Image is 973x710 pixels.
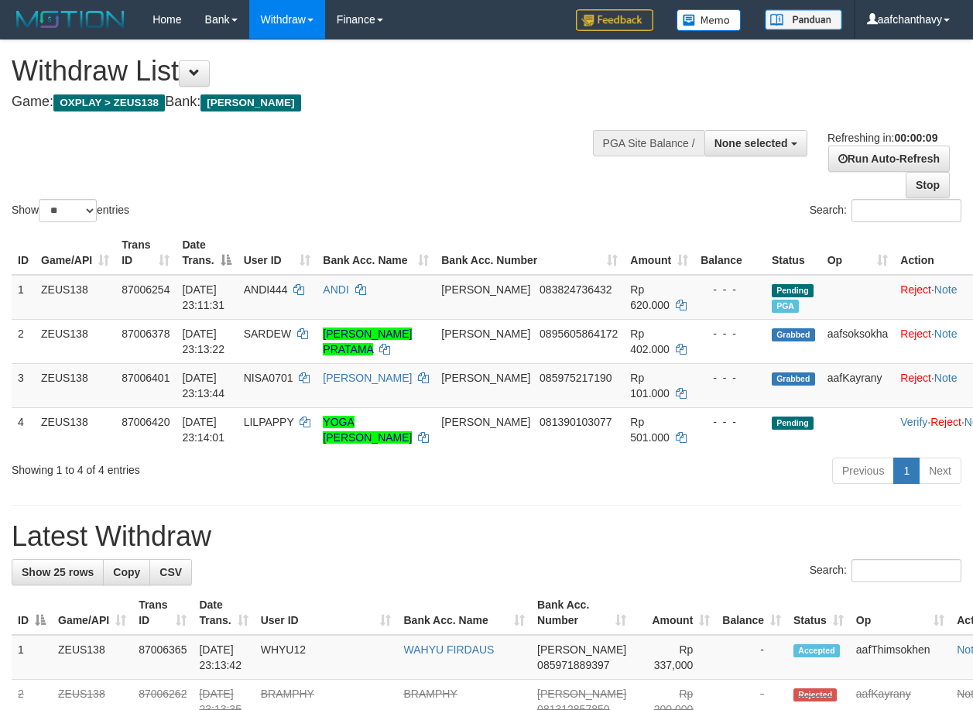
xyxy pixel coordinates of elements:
span: [PERSON_NAME] [200,94,300,111]
td: Rp 337,000 [632,635,716,680]
a: YOGA [PERSON_NAME] [323,416,412,444]
span: Pending [772,417,814,430]
td: 4 [12,407,35,451]
span: 87006401 [122,372,170,384]
span: Accepted [793,644,840,657]
a: WAHYU FIRDAUS [403,643,494,656]
th: Trans ID: activate to sort column ascending [132,591,193,635]
span: Marked by aafchomsokheang [772,300,799,313]
span: [PERSON_NAME] [441,328,530,340]
td: - [716,635,787,680]
span: [PERSON_NAME] [537,643,626,656]
a: Note [934,328,958,340]
td: aafThimsokhen [850,635,951,680]
th: Op: activate to sort column ascending [850,591,951,635]
label: Show entries [12,199,129,222]
td: 1 [12,275,35,320]
a: Verify [900,416,927,428]
td: [DATE] 23:13:42 [193,635,254,680]
a: [PERSON_NAME] PRATAMA [323,328,412,355]
span: Copy 083824736432 to clipboard [540,283,612,296]
th: Game/API: activate to sort column ascending [35,231,115,275]
img: Feedback.jpg [576,9,653,31]
span: Rp 620.000 [630,283,670,311]
img: Button%20Memo.svg [677,9,742,31]
h4: Game: Bank: [12,94,633,110]
a: Previous [832,458,894,484]
td: ZEUS138 [35,275,115,320]
span: Copy 085975217190 to clipboard [540,372,612,384]
td: ZEUS138 [52,635,132,680]
div: - - - [701,326,759,341]
span: ANDI444 [244,283,288,296]
h1: Withdraw List [12,56,633,87]
td: 87006365 [132,635,193,680]
span: NISA0701 [244,372,293,384]
span: Copy 085971889397 to clipboard [537,659,609,671]
span: [DATE] 23:13:44 [182,372,224,400]
th: Bank Acc. Number: activate to sort column ascending [435,231,624,275]
span: 87006420 [122,416,170,428]
img: panduan.png [765,9,842,30]
td: 1 [12,635,52,680]
span: Copy [113,566,140,578]
span: [DATE] 23:13:22 [182,328,224,355]
a: Next [919,458,961,484]
th: Status [766,231,821,275]
span: Grabbed [772,328,815,341]
a: 1 [893,458,920,484]
span: Copy 081390103077 to clipboard [540,416,612,428]
td: ZEUS138 [35,407,115,451]
td: ZEUS138 [35,363,115,407]
th: Trans ID: activate to sort column ascending [115,231,176,275]
td: WHYU12 [255,635,398,680]
span: LILPAPPY [244,416,294,428]
a: Show 25 rows [12,559,104,585]
span: Rejected [793,688,837,701]
span: Refreshing in: [827,132,937,144]
span: [PERSON_NAME] [537,688,626,700]
a: Reject [900,328,931,340]
a: [PERSON_NAME] [323,372,412,384]
span: Grabbed [772,372,815,386]
div: Showing 1 to 4 of 4 entries [12,456,394,478]
a: Note [934,372,958,384]
td: 3 [12,363,35,407]
h1: Latest Withdraw [12,521,961,552]
a: Reject [900,372,931,384]
span: [PERSON_NAME] [441,283,530,296]
span: Copy 0895605864172 to clipboard [540,328,618,340]
a: BRAMPHY [403,688,457,700]
th: Date Trans.: activate to sort column descending [176,231,237,275]
a: Reject [900,283,931,296]
th: Bank Acc. Name: activate to sort column ascending [397,591,531,635]
th: Bank Acc. Number: activate to sort column ascending [531,591,632,635]
span: CSV [159,566,182,578]
th: Date Trans.: activate to sort column ascending [193,591,254,635]
th: Balance: activate to sort column ascending [716,591,787,635]
div: PGA Site Balance / [593,130,704,156]
a: Note [934,283,958,296]
div: - - - [701,282,759,297]
span: OXPLAY > ZEUS138 [53,94,165,111]
span: Show 25 rows [22,566,94,578]
span: [PERSON_NAME] [441,372,530,384]
th: Op: activate to sort column ascending [821,231,895,275]
span: Pending [772,284,814,297]
th: Bank Acc. Name: activate to sort column ascending [317,231,435,275]
th: ID [12,231,35,275]
span: [DATE] 23:14:01 [182,416,224,444]
input: Search: [851,559,961,582]
input: Search: [851,199,961,222]
th: Amount: activate to sort column ascending [632,591,716,635]
td: aafsoksokha [821,319,895,363]
a: CSV [149,559,192,585]
a: Copy [103,559,150,585]
div: - - - [701,414,759,430]
div: - - - [701,370,759,386]
td: ZEUS138 [35,319,115,363]
select: Showentries [39,199,97,222]
button: None selected [704,130,807,156]
th: Amount: activate to sort column ascending [624,231,694,275]
th: User ID: activate to sort column ascending [255,591,398,635]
